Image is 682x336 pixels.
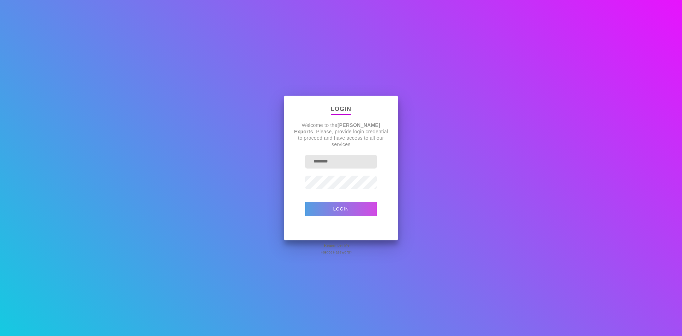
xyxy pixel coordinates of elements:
[320,249,352,256] span: Forgot Password?
[293,122,389,148] p: Welcome to the . Please, provide login credential to proceed and have access to all our services
[324,242,350,249] span: Remember Me
[331,104,351,115] p: Login
[305,202,377,216] button: Login
[294,122,380,134] strong: [PERSON_NAME] Exports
